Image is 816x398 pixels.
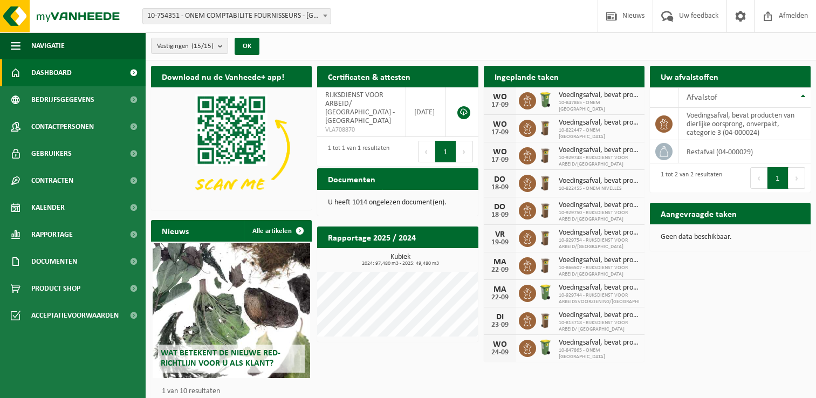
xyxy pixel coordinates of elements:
h2: Certificaten & attesten [317,66,421,87]
h2: Download nu de Vanheede+ app! [151,66,295,87]
span: Navigatie [31,32,65,59]
p: 1 van 10 resultaten [162,388,306,395]
h2: Ingeplande taken [484,66,570,87]
h2: Documenten [317,168,386,189]
div: 24-09 [489,349,511,356]
div: 23-09 [489,321,511,329]
span: Bedrijfsgegevens [31,86,94,113]
img: WB-0140-HPE-BN-01 [536,256,554,274]
span: Gebruikers [31,140,72,167]
img: WB-0140-HPE-BN-01 [536,146,554,164]
img: Download de VHEPlus App [151,87,312,208]
span: Voedingsafval, bevat producten van dierlijke oorsprong, onverpakt, categorie 3 [559,119,639,127]
span: Voedingsafval, bevat producten van dierlijke oorsprong, onverpakt, categorie 3 [559,91,639,100]
button: 1 [435,141,456,162]
button: Previous [750,167,767,189]
span: Voedingsafval, bevat producten van dierlijke oorsprong, onverpakt, categorie 3 [559,201,639,210]
span: 10-847865 - ONEM [GEOGRAPHIC_DATA] [559,347,639,360]
div: 17-09 [489,101,511,109]
button: OK [235,38,259,55]
span: Rapportage [31,221,73,248]
td: restafval (04-000029) [678,140,811,163]
span: Dashboard [31,59,72,86]
button: 1 [767,167,788,189]
span: Documenten [31,248,77,275]
button: Vestigingen(15/15) [151,38,228,54]
div: 18-09 [489,184,511,191]
span: Voedingsafval, bevat producten van dierlijke oorsprong, onverpakt, categorie 3 [559,339,639,347]
span: Kalender [31,194,65,221]
span: 10-929748 - RIJKSDIENST VOOR ARBEID/[GEOGRAPHIC_DATA] [559,155,639,168]
img: WB-0140-HPE-GN-51 [536,91,554,109]
span: 10-929754 - RIJKSDIENST VOOR ARBEID/[GEOGRAPHIC_DATA] [559,237,639,250]
div: 22-09 [489,266,511,274]
span: Contactpersonen [31,113,94,140]
div: WO [489,120,511,129]
a: Bekijk rapportage [398,248,477,269]
h2: Uw afvalstoffen [650,66,729,87]
div: VR [489,230,511,239]
div: 19-09 [489,239,511,246]
span: 10-847865 - ONEM [GEOGRAPHIC_DATA] [559,100,639,113]
div: WO [489,148,511,156]
div: DO [489,203,511,211]
div: 18-09 [489,211,511,219]
h2: Aangevraagde taken [650,203,748,224]
img: WB-0140-HPE-BN-01 [536,173,554,191]
td: [DATE] [406,87,446,137]
span: 2024: 97,480 m3 - 2025: 49,480 m3 [323,261,478,266]
div: MA [489,285,511,294]
span: Voedingsafval, bevat producten van dierlijke oorsprong, onverpakt, categorie 3 [559,177,639,186]
span: Vestigingen [157,38,214,54]
span: Contracten [31,167,73,194]
button: Next [788,167,805,189]
count: (15/15) [191,43,214,50]
span: 10-929750 - RIJKSDIENST VOOR ARBEID/[GEOGRAPHIC_DATA] [559,210,639,223]
h2: Nieuws [151,220,200,241]
span: 10-754351 - ONEM COMPTABILITE FOURNISSEURS - BRUXELLES [143,9,331,24]
span: 10-929744 - RIJKSDIENST VOOR ARBEIDSVOORZIENING/[GEOGRAPHIC_DATA] [559,292,639,305]
span: Product Shop [31,275,80,302]
img: WB-0140-HPE-BN-01 [536,228,554,246]
span: Voedingsafval, bevat producten van dierlijke oorsprong, onverpakt, categorie 3 [559,284,639,292]
span: 10-822447 - ONEM [GEOGRAPHIC_DATA] [559,127,639,140]
div: DO [489,175,511,184]
p: U heeft 1014 ongelezen document(en). [328,199,467,207]
img: WB-0140-HPE-BN-01 [536,118,554,136]
span: Acceptatievoorwaarden [31,302,119,329]
h2: Rapportage 2025 / 2024 [317,227,427,248]
a: Alle artikelen [244,220,311,242]
div: DI [489,313,511,321]
span: Voedingsafval, bevat producten van dierlijke oorsprong, onverpakt, categorie 3 [559,311,639,320]
a: Wat betekent de nieuwe RED-richtlijn voor u als klant? [153,243,310,378]
h3: Kubiek [323,253,478,266]
span: RIJKSDIENST VOOR ARBEID/ [GEOGRAPHIC_DATA] - [GEOGRAPHIC_DATA] [325,91,395,125]
span: 10-813718 - RIJKSDIENST VOOR ARBEID/ [GEOGRAPHIC_DATA] [559,320,639,333]
div: MA [489,258,511,266]
div: 22-09 [489,294,511,301]
img: WB-0140-HPE-BN-01 [536,311,554,329]
span: Wat betekent de nieuwe RED-richtlijn voor u als klant? [161,349,280,368]
div: 17-09 [489,129,511,136]
span: Voedingsafval, bevat producten van dierlijke oorsprong, onverpakt, categorie 3 [559,146,639,155]
span: Voedingsafval, bevat producten van dierlijke oorsprong, onverpakt, categorie 3 [559,256,639,265]
div: 1 tot 1 van 1 resultaten [323,140,389,163]
img: WB-0140-HPE-GN-50 [536,283,554,301]
span: 10-822455 - ONEM NIVELLES [559,186,639,192]
button: Previous [418,141,435,162]
td: voedingsafval, bevat producten van dierlijke oorsprong, onverpakt, categorie 3 (04-000024) [678,108,811,140]
p: Geen data beschikbaar. [661,234,800,241]
img: WB-0140-HPE-BN-01 [536,201,554,219]
span: Voedingsafval, bevat producten van dierlijke oorsprong, onverpakt, categorie 3 [559,229,639,237]
div: WO [489,340,511,349]
div: WO [489,93,511,101]
span: 10-866507 - RIJKSDIENST VOOR ARBEID/[GEOGRAPHIC_DATA] [559,265,639,278]
span: VLA708870 [325,126,397,134]
span: 10-754351 - ONEM COMPTABILITE FOURNISSEURS - BRUXELLES [142,8,331,24]
div: 17-09 [489,156,511,164]
div: 1 tot 2 van 2 resultaten [655,166,722,190]
img: WB-0140-HPE-GN-51 [536,338,554,356]
span: Afvalstof [687,93,717,102]
button: Next [456,141,473,162]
